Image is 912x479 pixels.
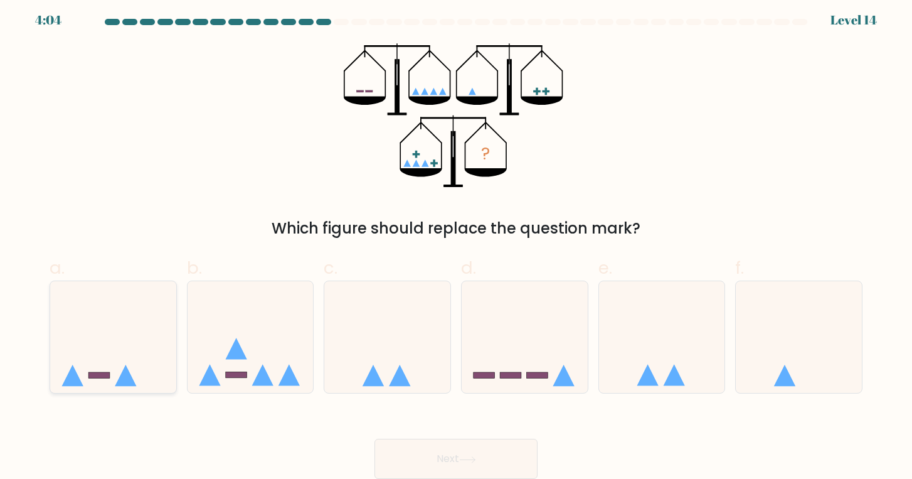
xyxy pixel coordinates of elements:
span: a. [50,256,65,280]
span: f. [735,256,744,280]
tspan: ? [481,142,490,165]
div: Level 14 [830,11,877,30]
span: b. [187,256,202,280]
span: c. [324,256,337,280]
span: d. [461,256,476,280]
button: Next [374,439,538,479]
div: Which figure should replace the question mark? [57,217,855,240]
div: 4:04 [35,11,61,30]
span: e. [598,256,612,280]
